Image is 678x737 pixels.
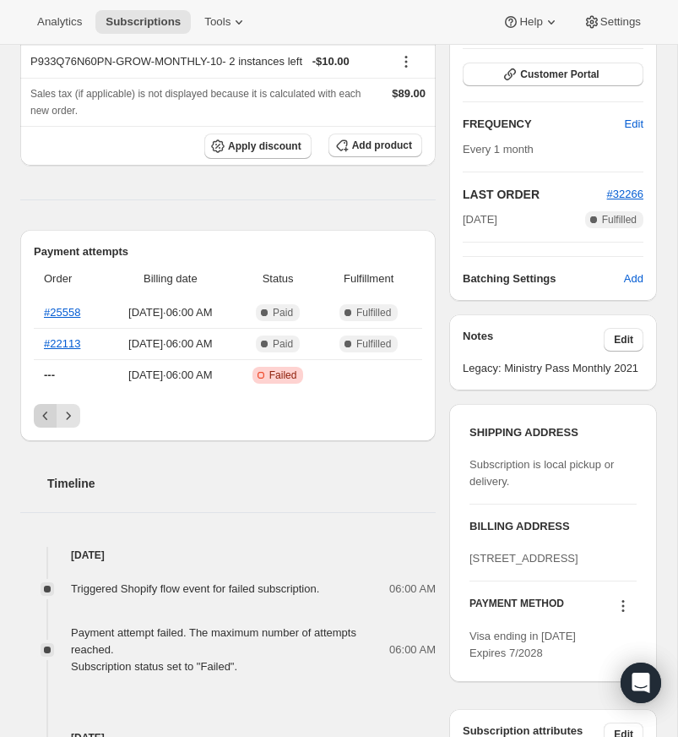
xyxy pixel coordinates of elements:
button: Analytics [27,10,92,34]
h3: SHIPPING ADDRESS [469,424,637,441]
h3: Notes [463,328,604,352]
div: P933Q76N60PN-GROW-MONTHLY-10 - 2 instances left [30,53,382,70]
span: Edit [614,333,633,347]
span: Fulfilled [356,337,391,351]
span: Add [624,270,643,287]
button: Customer Portal [463,63,643,86]
button: Edit [615,111,654,138]
span: $89.00 [392,87,426,100]
button: Apply discount [204,134,312,159]
span: [DATE] · 06:00 AM [111,304,231,321]
nav: Pagination [34,404,422,428]
span: Subscription is local pickup or delivery. [469,458,614,488]
h2: LAST ORDER [463,186,607,203]
span: Customer Portal [520,68,599,81]
span: Tools [204,15,231,29]
span: Billing date [111,270,231,287]
span: Fulfilled [602,213,637,227]
button: Help [492,10,569,34]
span: [DATE] · 06:00 AM [111,336,231,352]
h4: [DATE] [20,547,436,564]
span: [STREET_ADDRESS] [469,552,578,565]
span: 06:00 AM [389,641,436,658]
h2: Payment attempts [34,243,422,260]
h3: BILLING ADDRESS [469,518,637,535]
h2: Timeline [47,475,436,492]
h2: FREQUENCY [463,116,625,133]
span: Fulfilled [356,306,391,319]
span: Failed [269,368,297,382]
span: Triggered Shopify flow event for failed subscription. [71,582,319,595]
span: Fulfillment [325,270,412,287]
span: [DATE] [463,211,497,228]
span: Analytics [37,15,82,29]
span: Every 1 month [463,143,534,156]
span: Add product [352,139,412,152]
span: Apply discount [228,139,301,153]
span: Help [519,15,542,29]
button: Add [614,265,654,292]
button: Subscriptions [95,10,191,34]
a: #22113 [44,337,80,350]
span: Subscriptions [106,15,181,29]
button: Tools [194,10,258,34]
button: Settings [573,10,651,34]
button: Edit [604,328,643,352]
span: Sales tax (if applicable) is not displayed because it is calculated with each new order. [30,88,361,117]
button: Previous [34,404,57,428]
span: Paid [273,337,293,351]
span: --- [44,368,55,381]
span: Paid [273,306,293,319]
span: - $10.00 [312,53,350,70]
h6: Batching Settings [463,270,624,287]
a: #25558 [44,306,80,319]
div: Open Intercom Messenger [621,663,661,703]
div: Payment attempt failed. The maximum number of attempts reached. Subscription status set to "Failed". [71,625,379,675]
span: Visa ending in [DATE] Expires 7/2028 [469,630,576,659]
span: 06:00 AM [389,581,436,598]
h3: PAYMENT METHOD [469,597,564,620]
button: #32266 [607,186,643,203]
span: Settings [600,15,641,29]
span: Status [241,270,315,287]
a: #32266 [607,188,643,200]
span: Legacy: Ministry Pass Monthly 2021 [463,360,643,377]
button: Add product [328,134,422,157]
th: Order [34,260,106,298]
span: [DATE] · 06:00 AM [111,367,231,384]
span: Edit [625,116,643,133]
button: Next [57,404,80,428]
